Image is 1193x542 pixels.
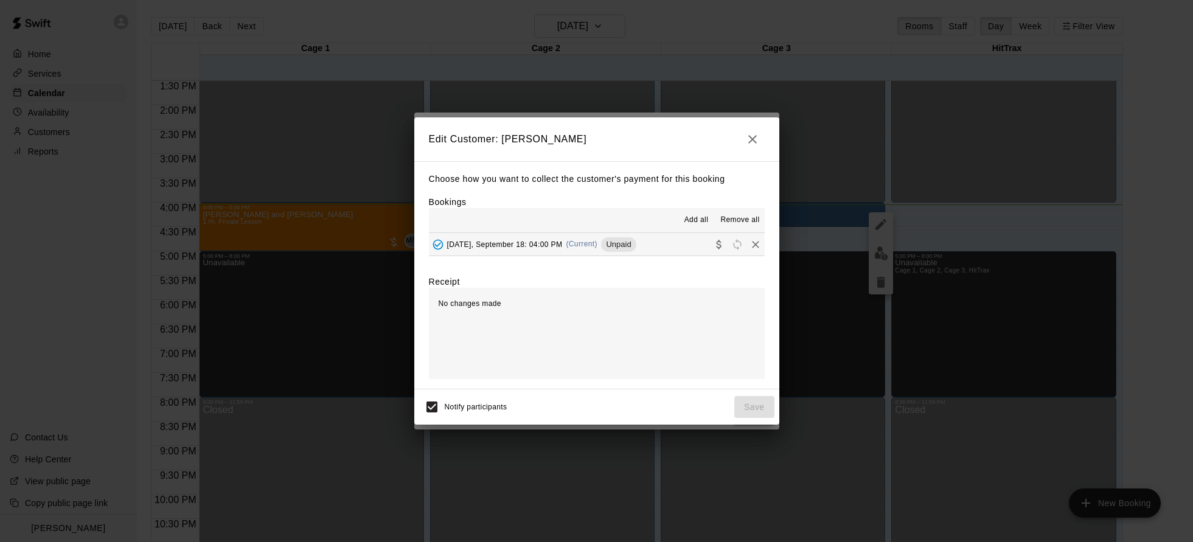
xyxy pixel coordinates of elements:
[676,210,715,230] button: Add all
[684,214,709,226] span: Add all
[746,239,765,248] span: Remove
[601,240,636,249] span: Unpaid
[429,172,765,187] p: Choose how you want to collect the customer's payment for this booking
[445,403,507,411] span: Notify participants
[429,235,447,254] button: Added - Collect Payment
[715,210,764,230] button: Remove all
[429,197,467,207] label: Bookings
[720,214,759,226] span: Remove all
[710,239,728,248] span: Collect payment
[414,117,779,161] h2: Edit Customer: [PERSON_NAME]
[439,299,501,308] span: No changes made
[566,240,597,248] span: (Current)
[728,239,746,248] span: Reschedule
[429,233,765,255] button: Added - Collect Payment[DATE], September 18: 04:00 PM(Current)UnpaidCollect paymentRescheduleRemove
[447,240,563,248] span: [DATE], September 18: 04:00 PM
[429,276,460,288] label: Receipt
